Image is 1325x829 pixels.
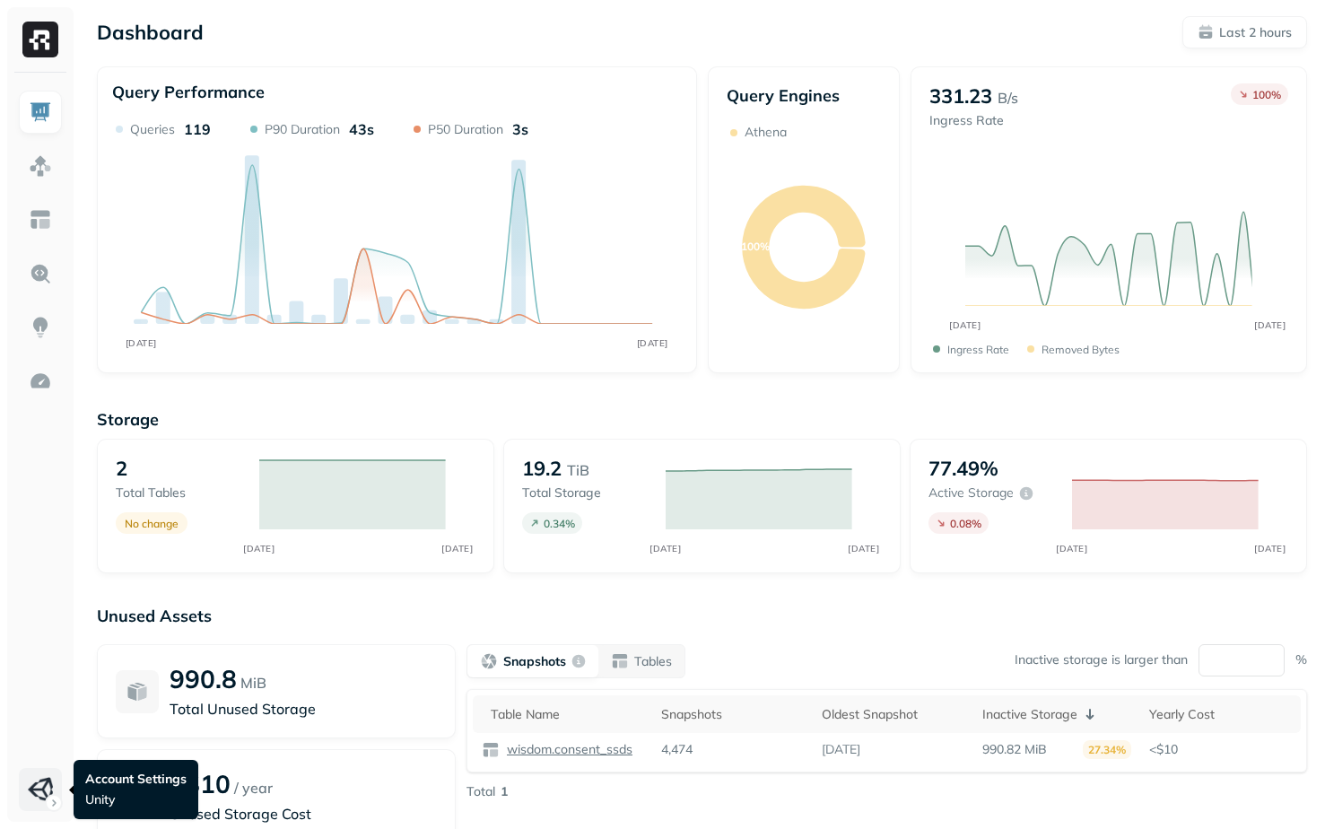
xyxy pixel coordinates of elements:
tspan: [DATE] [1057,543,1088,554]
p: <$10 [1149,741,1292,758]
p: Total tables [116,484,241,502]
p: 2 [116,456,127,481]
p: No change [125,517,179,530]
p: 77.49% [928,456,998,481]
p: [DATE] [822,741,860,758]
tspan: [DATE] [244,543,275,554]
img: table [482,741,500,759]
p: 19.2 [522,456,562,481]
a: wisdom.consent_ssds [500,741,632,758]
tspan: [DATE] [126,337,157,348]
p: Unused Assets [97,606,1307,626]
p: / year [234,777,273,798]
img: Unity [28,777,53,802]
p: 990.82 MiB [982,741,1047,758]
p: % [1295,651,1307,668]
p: Snapshots [503,653,566,670]
p: Account Settings [85,771,187,788]
div: Table Name [491,706,643,723]
p: Unity [85,791,187,808]
p: 27.34% [1083,740,1131,759]
p: Dashboard [97,20,204,45]
p: Ingress Rate [947,343,1009,356]
p: 119 [184,120,211,138]
img: Dashboard [29,100,52,124]
div: Yearly Cost [1149,706,1292,723]
p: Last 2 hours [1219,24,1292,41]
p: 990.8 [170,663,237,694]
p: P90 Duration [265,121,340,138]
p: Tables [634,653,672,670]
tspan: [DATE] [849,543,880,554]
p: Active storage [928,484,1014,502]
p: wisdom.consent_ssds [503,741,632,758]
tspan: [DATE] [637,337,668,348]
tspan: [DATE] [1255,319,1286,330]
p: Inactive storage is larger than [1015,651,1188,668]
img: Optimization [29,370,52,393]
p: Inactive Storage [982,706,1077,723]
img: Insights [29,316,52,339]
p: Query Engines [727,85,882,106]
p: 100 % [1252,88,1281,101]
img: Asset Explorer [29,208,52,231]
p: 1 [501,783,508,800]
button: Last 2 hours [1182,16,1307,48]
p: Queries [130,121,175,138]
div: Oldest Snapshot [822,706,964,723]
p: 3s [512,120,528,138]
tspan: [DATE] [442,543,474,554]
p: B/s [998,87,1018,109]
p: Storage [97,409,1307,430]
text: 100% [741,240,770,254]
p: MiB [240,672,266,694]
p: 0.34 % [544,517,575,530]
p: Athena [745,124,787,141]
tspan: [DATE] [650,543,682,554]
p: 0.08 % [950,517,981,530]
p: Total Unused Storage [170,698,437,720]
tspan: [DATE] [1255,543,1286,554]
img: Query Explorer [29,262,52,285]
p: 331.23 [929,83,992,109]
p: 43s [349,120,374,138]
img: Assets [29,154,52,178]
p: Query Performance [112,82,265,102]
p: Removed bytes [1042,343,1120,356]
img: Ryft [22,22,58,57]
p: 4,474 [661,741,693,758]
p: Total [466,783,495,800]
p: Total storage [522,484,648,502]
p: <$10 [170,768,231,799]
div: Snapshots [661,706,804,723]
p: Ingress Rate [929,112,1018,129]
p: Unused Storage Cost [170,803,437,825]
p: P50 Duration [428,121,503,138]
tspan: [DATE] [950,319,981,330]
p: TiB [567,459,589,481]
